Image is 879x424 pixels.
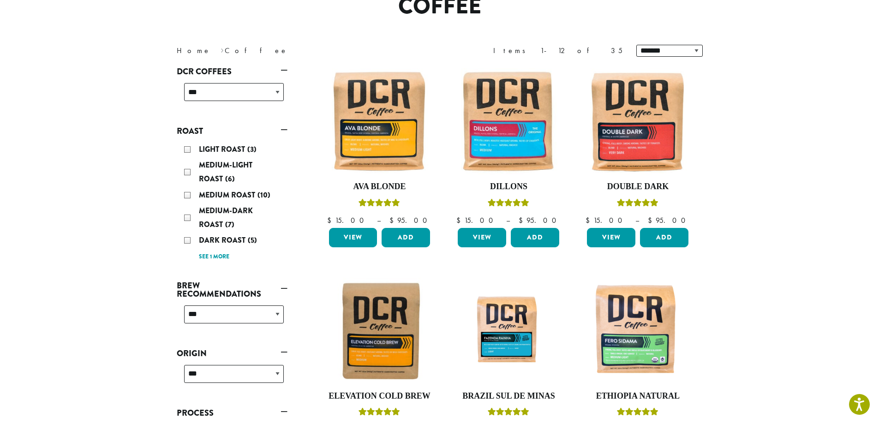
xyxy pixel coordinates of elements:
a: See 1 more [199,252,229,262]
div: Rated 5.00 out of 5 [488,197,529,211]
a: Ava BlondeRated 5.00 out of 5 [327,68,433,224]
div: Rated 5.00 out of 5 [359,406,400,420]
a: Double DarkRated 4.50 out of 5 [585,68,691,224]
div: DCR Coffees [177,79,287,112]
span: $ [519,215,526,225]
a: Roast [177,123,287,139]
span: $ [586,215,593,225]
span: Medium Roast [199,190,257,200]
span: (3) [247,144,257,155]
a: Home [177,46,211,55]
span: (10) [257,190,270,200]
nav: Breadcrumb [177,45,426,56]
a: DCR Coffees [177,64,287,79]
span: Dark Roast [199,235,248,245]
img: Ava-Blonde-12oz-1-300x300.jpg [326,68,432,174]
div: Roast [177,139,287,267]
bdi: 95.00 [519,215,561,225]
img: Fazenda-Rainha_12oz_Mockup.jpg [455,291,562,370]
img: Elevation-Cold-Brew-300x300.jpg [326,278,432,384]
div: Brew Recommendations [177,302,287,334]
a: Origin [177,346,287,361]
span: Light Roast [199,144,247,155]
img: DCR-Fero-Sidama-Coffee-Bag-2019-300x300.png [585,278,691,384]
span: $ [456,215,464,225]
div: Rated 5.00 out of 5 [488,406,529,420]
span: $ [389,215,397,225]
bdi: 15.00 [456,215,497,225]
h4: Brazil Sul De Minas [455,391,562,401]
span: $ [327,215,335,225]
div: Origin [177,361,287,394]
h4: Ava Blonde [327,182,433,192]
img: Dillons-12oz-300x300.jpg [455,68,562,174]
span: (6) [225,173,235,184]
span: $ [648,215,656,225]
span: (7) [225,219,234,230]
div: Items 1-12 of 35 [493,45,622,56]
h4: Ethiopia Natural [585,391,691,401]
a: View [458,228,506,247]
span: (5) [248,235,257,245]
a: DillonsRated 5.00 out of 5 [455,68,562,224]
button: Add [511,228,559,247]
bdi: 95.00 [389,215,431,225]
div: Rated 4.50 out of 5 [617,197,658,211]
img: Double-Dark-12oz-300x300.jpg [585,68,691,174]
a: Process [177,405,287,421]
span: Medium-Dark Roast [199,205,253,230]
span: – [506,215,510,225]
bdi: 15.00 [327,215,368,225]
button: Add [382,228,430,247]
a: Brew Recommendations [177,278,287,302]
a: View [587,228,635,247]
h4: Double Dark [585,182,691,192]
h4: Elevation Cold Brew [327,391,433,401]
h4: Dillons [455,182,562,192]
div: Rated 5.00 out of 5 [617,406,658,420]
button: Add [640,228,688,247]
span: – [377,215,381,225]
a: View [329,228,377,247]
div: Rated 5.00 out of 5 [359,197,400,211]
bdi: 15.00 [586,215,627,225]
span: › [221,42,224,56]
span: Medium-Light Roast [199,160,252,184]
span: – [635,215,639,225]
bdi: 95.00 [648,215,690,225]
